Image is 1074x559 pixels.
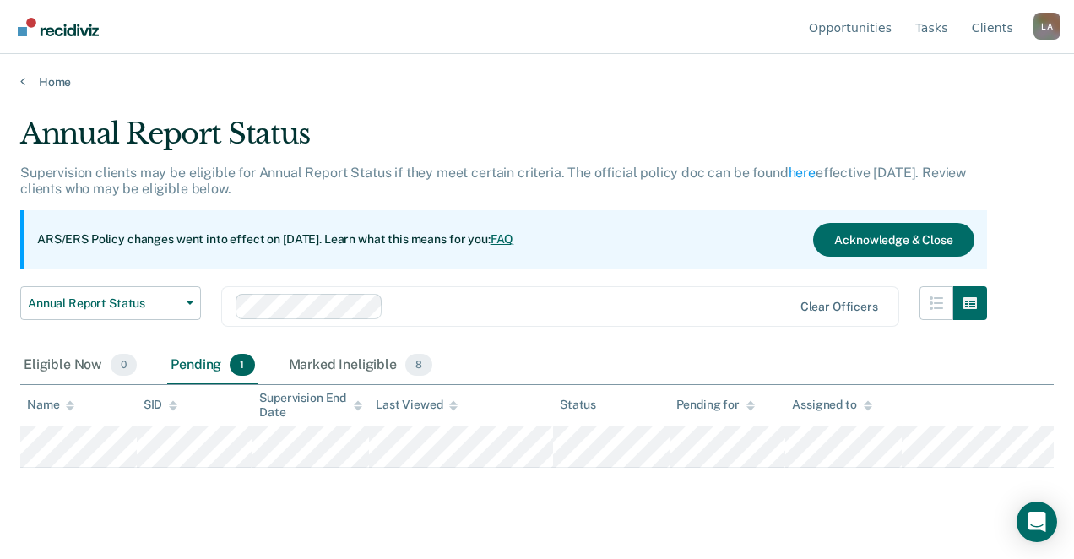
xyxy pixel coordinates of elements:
div: Last Viewed [376,398,458,412]
div: Assigned to [792,398,871,412]
div: Eligible Now0 [20,347,140,384]
p: Supervision clients may be eligible for Annual Report Status if they meet certain criteria. The o... [20,165,966,197]
button: Acknowledge & Close [813,223,974,257]
div: Supervision End Date [259,391,362,420]
div: Clear officers [800,300,878,314]
span: 0 [111,354,137,376]
div: Open Intercom Messenger [1017,502,1057,542]
span: Annual Report Status [28,296,180,311]
div: Name [27,398,74,412]
div: Status [560,398,596,412]
span: 8 [405,354,432,376]
a: here [789,165,816,181]
div: Pending1 [167,347,258,384]
button: Annual Report Status [20,286,201,320]
img: Recidiviz [18,18,99,36]
div: L A [1033,13,1060,40]
div: SID [144,398,178,412]
a: FAQ [491,232,514,246]
a: Home [20,74,1054,90]
div: Pending for [676,398,755,412]
div: Marked Ineligible8 [285,347,437,384]
p: ARS/ERS Policy changes went into effect on [DATE]. Learn what this means for you: [37,231,513,248]
span: 1 [230,354,254,376]
div: Annual Report Status [20,117,987,165]
button: Profile dropdown button [1033,13,1060,40]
